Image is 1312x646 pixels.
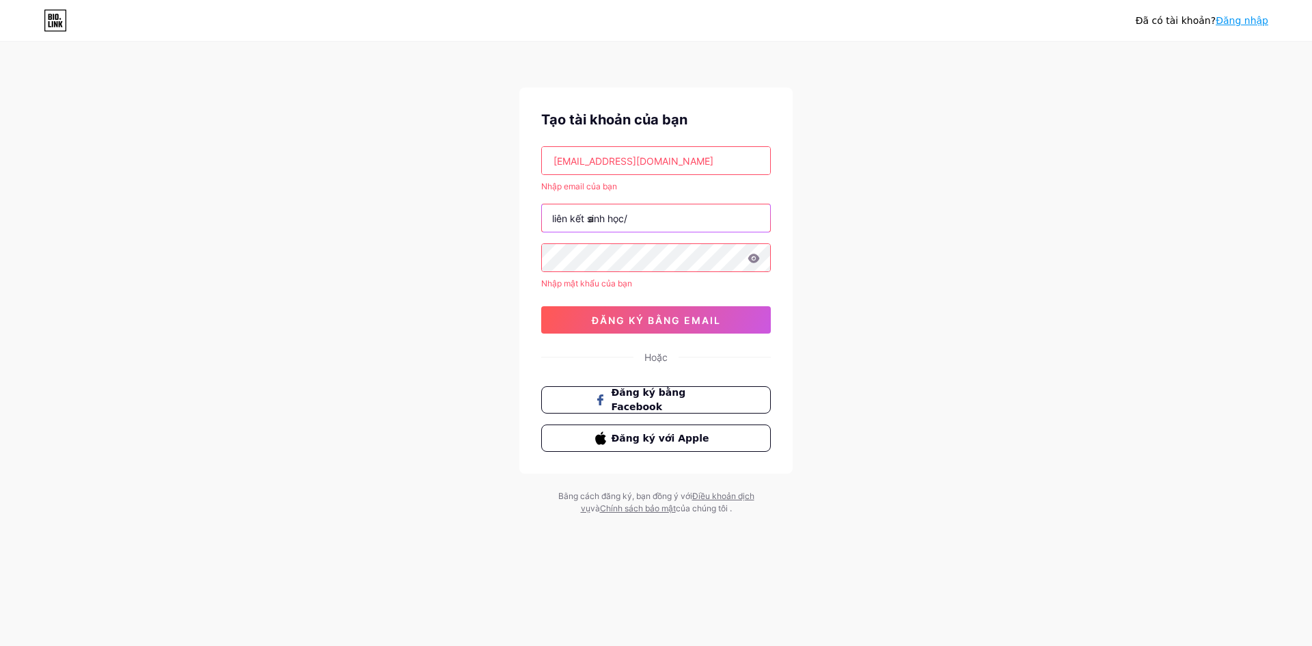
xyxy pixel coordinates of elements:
[541,306,771,334] button: đăng ký bằng email
[644,351,668,363] font: Hoặc
[541,111,687,128] font: Tạo tài khoản của bạn
[676,503,732,513] font: của chúng tôi .
[541,425,771,452] button: Đăng ký với Apple
[592,314,721,326] font: đăng ký bằng email
[541,278,632,288] font: Nhập mật khẩu của bạn
[558,491,692,501] font: Bằng cách đăng ký, bạn đồng ý với
[612,387,686,412] font: Đăng ký bằng Facebook
[1216,15,1268,26] a: Đăng nhập
[581,491,754,513] a: Điều khoản dịch vụ
[590,503,600,513] font: và
[552,213,627,224] font: liên kết sinh học/
[542,204,770,232] input: tên người dùng
[542,147,770,174] input: E-mail
[612,433,709,444] font: Đăng ký với Apple
[541,181,617,191] font: Nhập email của bạn
[1136,15,1216,26] font: Đã có tài khoản?
[600,503,676,513] a: Chính sách bảo mật
[541,386,771,414] button: Đăng ký bằng Facebook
